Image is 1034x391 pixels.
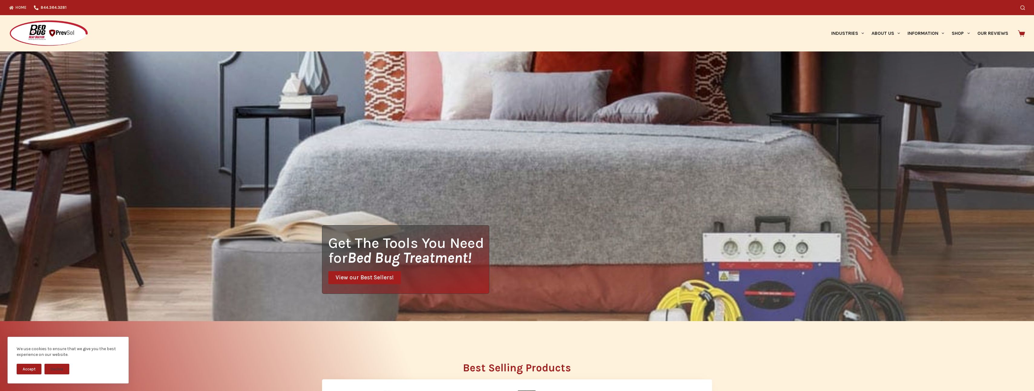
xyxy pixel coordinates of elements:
span: View our Best Sellers! [336,275,394,281]
img: Prevsol/Bed Bug Heat Doctor [9,20,88,47]
a: Information [904,15,948,51]
a: Industries [827,15,868,51]
div: We use cookies to ensure that we give you the best experience on our website. [17,346,120,358]
a: About Us [868,15,904,51]
button: Accept [17,364,41,374]
a: Shop [948,15,973,51]
a: Our Reviews [973,15,1012,51]
i: Bed Bug Treatment! [347,249,471,266]
a: View our Best Sellers! [328,271,401,284]
h1: Get The Tools You Need for [328,235,489,265]
button: Decline [44,364,69,374]
nav: Primary [827,15,1012,51]
h2: Best Selling Products [322,363,712,373]
button: Search [1020,5,1025,10]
